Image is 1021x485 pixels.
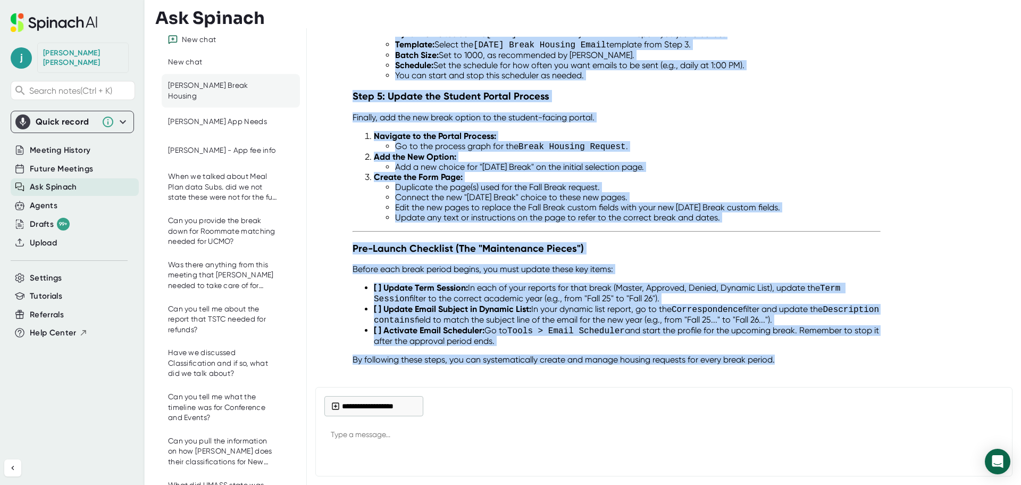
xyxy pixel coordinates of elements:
[395,202,881,212] li: Edit the new pages to replace the Fall Break custom fields with your new [DATE] Break custom fields.
[374,304,881,325] li: In your dynamic list report, go to the filter and update the field to match the subject line of t...
[395,162,881,172] li: Add a new choice for "[DATE] Break" on the initial selection page.
[168,260,278,291] div: Was there anything from this meeting that Jess Younts needed to take care of for UCMO that was me...
[15,111,129,133] div: Quick record
[353,264,881,274] p: Before each break period begins, you must update these key items:
[155,8,265,28] h3: Ask Spinach
[168,145,275,156] div: Blinn - App fee info
[168,57,202,68] div: New chat
[353,355,881,365] p: By following these steps, you can systematically create and manage housing requests for every bre...
[57,218,70,231] div: 99+
[4,459,21,476] button: Collapse sidebar
[374,304,531,314] strong: [ ] Update Email Subject in Dynamic List:
[168,392,278,423] div: Can you tell me what the timeline was for Conference and Events?
[30,272,62,284] button: Settings
[507,326,625,336] code: Tools > Email Scheduler
[374,283,881,304] li: In each of your reports for that break (Master, Approved, Denied, Dynamic List), update the filte...
[30,327,77,339] span: Help Center
[29,86,132,96] span: Search notes (Ctrl + K)
[36,117,96,127] div: Quick record
[395,50,881,60] li: Set to 1000, as recommended by [PERSON_NAME].
[168,171,278,203] div: When we talked about Meal Plan data Subs. did we not state these were not for the full year but f...
[374,325,881,346] li: Go to and start the profile for the upcoming break. Remember to stop it after the approval period...
[168,216,278,247] div: Can you provide the break down for Roommate matching needed for UCMO?
[374,283,468,293] strong: [ ] Update Term Session:
[168,117,267,127] div: BARTON App Needs
[168,348,278,379] div: Have we discussed Classification and if so, what did we talk about?
[30,218,70,231] div: Drafts
[43,48,123,67] div: Jess Younts
[182,35,216,45] div: New chat
[353,90,549,102] strong: Step 5: Update the Student Portal Process
[30,290,62,302] button: Tutorials
[985,449,1010,474] div: Open Intercom Messenger
[374,305,879,325] code: Description contains
[30,327,88,339] button: Help Center
[395,60,881,70] li: Set the schedule for how often you want emails to be sent (e.g., daily at 1:00 PM).
[395,70,881,80] li: You can start and stop this scheduler as needed.
[30,237,57,249] button: Upload
[395,39,434,50] strong: Template:
[30,200,57,212] button: Agents
[395,60,433,70] strong: Schedule:
[30,181,77,193] button: Ask Spinach
[30,144,90,157] button: Meeting History
[395,29,447,39] strong: Dynamic List:
[168,436,278,467] div: Can you pull the information on how BLINN does their classifications for New and returning students?
[11,47,32,69] span: j
[353,112,881,122] p: Finally, add the new break option to the student-facing portal.
[395,182,881,192] li: Duplicate the page(s) used for the Fall Break request.
[168,304,278,335] div: Can you tell me about the report that TSTC needed for refunds?
[30,218,70,231] button: Drafts 99+
[395,39,881,50] li: Select the template from Step 3.
[168,80,278,101] div: [PERSON_NAME] Break Housing
[374,325,484,335] strong: [ ] Activate Email Scheduler:
[672,305,743,315] code: Correspondence
[984,448,1003,467] div: Send message
[30,309,64,321] button: Referrals
[473,40,606,50] code: [DATE] Break Housing Email
[374,152,456,162] strong: Add the New Option:
[395,192,881,202] li: Connect the new "[DATE] Break" choice to these new pages.
[395,50,439,60] strong: Batch Size:
[374,284,840,304] code: Term Session
[374,131,496,141] strong: Navigate to the Portal Process:
[30,163,93,175] button: Future Meetings
[518,142,626,152] code: Break Housing Request
[395,141,881,152] li: Go to the process graph for the .
[374,172,463,182] strong: Create the Form Page:
[395,212,881,223] li: Update any text or instructions on the page to refer to the correct break and dates.
[353,242,584,254] strong: Pre-Launch Checklist (The "Maintenance Pieces")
